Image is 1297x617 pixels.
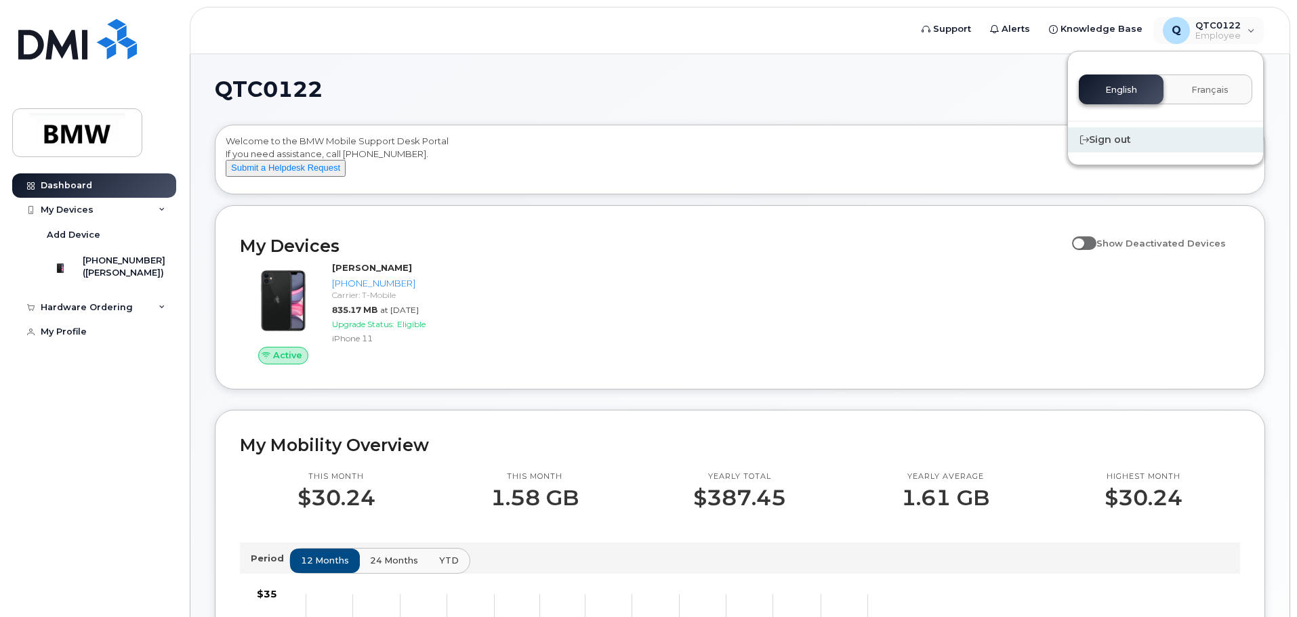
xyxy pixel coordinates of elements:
p: Yearly average [901,471,989,482]
p: $30.24 [297,486,375,510]
span: Upgrade Status: [332,319,394,329]
img: iPhone_11.jpg [251,268,316,333]
strong: [PERSON_NAME] [332,262,412,273]
p: 1.58 GB [491,486,579,510]
div: [PHONE_NUMBER] [332,277,472,290]
iframe: Messenger Launcher [1238,558,1287,607]
span: at [DATE] [380,305,419,315]
tspan: $35 [257,588,277,600]
span: QTC0122 [215,79,323,100]
div: Carrier: T-Mobile [332,289,472,301]
p: Yearly total [693,471,786,482]
p: 1.61 GB [901,486,989,510]
div: Sign out [1068,127,1263,152]
p: $387.45 [693,486,786,510]
p: $30.24 [1105,486,1182,510]
span: Show Deactivated Devices [1096,238,1226,249]
span: Active [273,349,302,362]
input: Show Deactivated Devices [1072,230,1083,241]
p: This month [297,471,375,482]
button: Submit a Helpdesk Request [226,160,346,177]
h2: My Mobility Overview [240,435,1240,455]
a: Active[PERSON_NAME][PHONE_NUMBER]Carrier: T-Mobile835.17 MBat [DATE]Upgrade Status:EligibleiPhone 11 [240,261,478,364]
span: 835.17 MB [332,305,377,315]
div: iPhone 11 [332,333,472,344]
span: Français [1191,85,1229,95]
p: This month [491,471,579,482]
h2: My Devices [240,236,1065,256]
span: Eligible [397,319,426,329]
span: 24 months [370,554,418,567]
p: Highest month [1105,471,1182,482]
div: Welcome to the BMW Mobile Support Desk Portal If you need assistance, call [PHONE_NUMBER]. [226,135,1254,189]
p: Period [251,552,289,565]
span: YTD [439,554,459,567]
a: Submit a Helpdesk Request [226,162,346,173]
